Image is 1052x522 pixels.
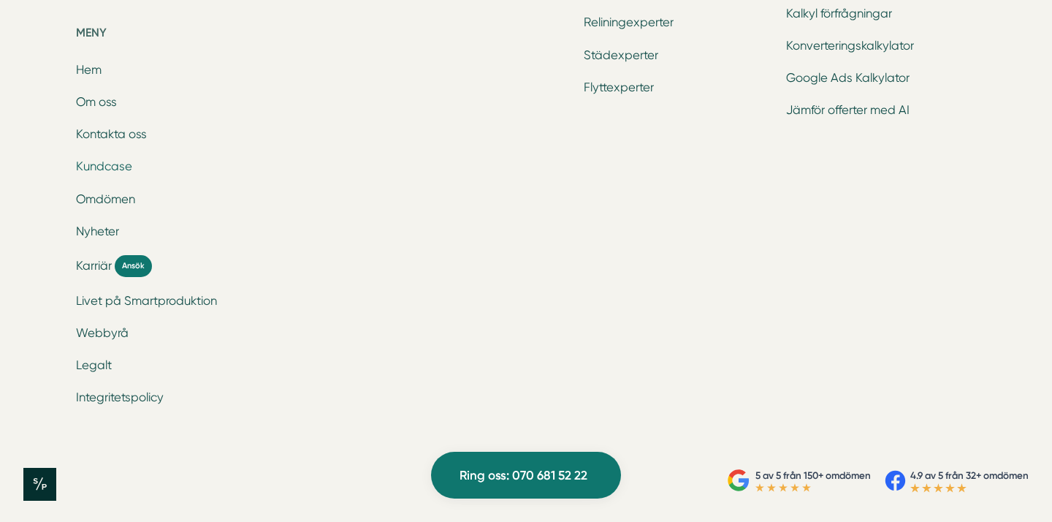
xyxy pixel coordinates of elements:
[786,103,910,117] a: Jämför offerter med AI
[76,23,365,47] h5: Meny
[76,192,135,206] a: Omdömen
[76,224,119,238] a: Nyheter
[76,326,129,340] a: Webbyrå
[115,255,152,276] span: Ansök
[786,71,910,85] a: Google Ads Kalkylator
[431,452,621,499] a: Ring oss: 070 681 52 22
[584,15,674,29] a: Reliningexperter
[76,95,117,109] a: Om oss
[584,48,658,62] a: Städexperter
[460,466,587,485] span: Ring oss: 070 681 52 22
[76,257,112,274] span: Karriär
[755,468,871,483] p: 5 av 5 från 150+ omdömen
[786,39,914,53] a: Konverteringskalkylator
[76,63,102,77] a: Hem
[76,159,132,173] a: Kundcase
[76,127,147,141] a: Kontakta oss
[910,468,1029,483] p: 4.9 av 5 från 32+ omdömen
[584,80,654,94] a: Flyttexperter
[786,7,892,20] a: Kalkyl förfrågningar
[76,255,365,276] a: Karriär Ansök
[76,294,217,308] a: Livet på Smartproduktion
[76,390,164,404] a: Integritetspolicy
[76,358,112,372] a: Legalt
